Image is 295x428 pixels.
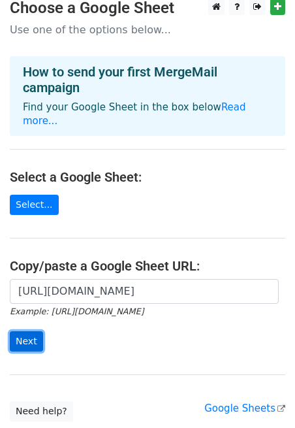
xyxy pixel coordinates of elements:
p: Find your Google Sheet in the box below [23,101,272,128]
a: Need help? [10,401,73,421]
a: Google Sheets [204,403,285,414]
a: Select... [10,195,59,215]
input: Paste your Google Sheet URL here [10,279,279,304]
input: Next [10,331,43,352]
h4: Copy/paste a Google Sheet URL: [10,258,285,274]
iframe: Chat Widget [230,365,295,428]
h4: Select a Google Sheet: [10,169,285,185]
h4: How to send your first MergeMail campaign [23,64,272,95]
p: Use one of the options below... [10,23,285,37]
a: Read more... [23,101,246,127]
small: Example: [URL][DOMAIN_NAME] [10,306,144,316]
